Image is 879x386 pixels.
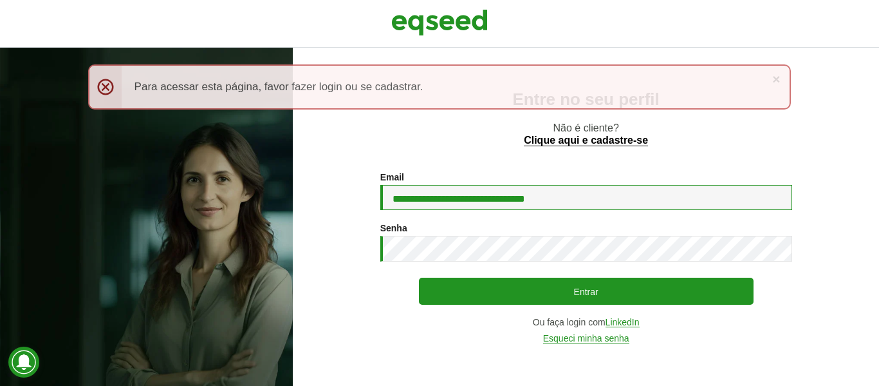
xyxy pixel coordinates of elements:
[419,278,754,305] button: Entrar
[88,64,791,110] div: Para acessar esta página, favor fazer login ou se cadastrar.
[524,135,648,146] a: Clique aqui e cadastre-se
[391,6,488,39] img: EqSeed Logo
[380,318,792,327] div: Ou faça login com
[380,173,404,182] label: Email
[543,334,629,343] a: Esqueci minha senha
[606,318,640,327] a: LinkedIn
[380,224,407,233] label: Senha
[319,122,853,146] p: Não é cliente?
[772,72,780,86] a: ×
